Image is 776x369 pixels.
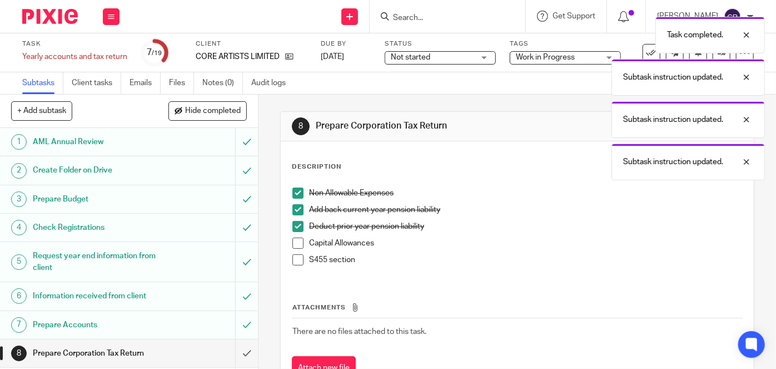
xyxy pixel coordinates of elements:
div: 1 [11,134,27,150]
span: There are no files attached to this task. [292,328,426,336]
div: 3 [11,191,27,207]
div: 5 [11,254,27,270]
div: 8 [11,346,27,361]
h1: Prepare Corporation Tax Return [316,120,541,132]
div: 7 [11,317,27,333]
h1: Information received from client [33,288,161,304]
p: Capital Allowances [309,238,742,249]
a: Notes (0) [202,72,243,94]
p: Task completed. [667,29,723,41]
p: Description [292,163,341,171]
p: CORE ARTISTS LIMITED [196,51,280,62]
span: Attachments [292,304,346,311]
small: /19 [152,50,162,56]
h1: Prepare Accounts [33,317,161,333]
label: Due by [321,40,371,48]
span: [DATE] [321,53,344,61]
p: S455 section [309,254,742,265]
h1: AML Annual Review [33,134,161,150]
div: 8 [292,117,310,135]
a: Files [169,72,194,94]
label: Task [22,40,127,48]
p: Subtask instruction updated. [623,72,723,83]
div: 6 [11,288,27,304]
h1: Request year end information from client [33,248,161,276]
a: Emails [130,72,161,94]
div: 7 [147,46,162,59]
div: Yearly accounts and tax return [22,51,127,62]
a: Audit logs [251,72,294,94]
h1: Prepare Corporation Tax Return [33,345,161,362]
p: Add back current year pension liability [309,204,742,215]
label: Client [196,40,307,48]
h1: Create Folder on Drive [33,162,161,179]
div: 2 [11,163,27,179]
p: Deduct prior year pension liability [309,221,742,232]
img: svg%3E [724,8,742,26]
a: Subtasks [22,72,63,94]
h1: Check Registrations [33,219,161,236]
p: Subtask instruction updated. [623,114,723,125]
img: Pixie [22,9,78,24]
label: Status [385,40,496,48]
h1: Prepare Budget [33,191,161,208]
button: Hide completed [168,101,247,120]
span: Hide completed [185,107,241,116]
a: Client tasks [72,72,121,94]
p: Non Allowable Expenses [309,188,742,199]
div: 4 [11,220,27,235]
button: + Add subtask [11,101,72,120]
p: Subtask instruction updated. [623,156,723,168]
